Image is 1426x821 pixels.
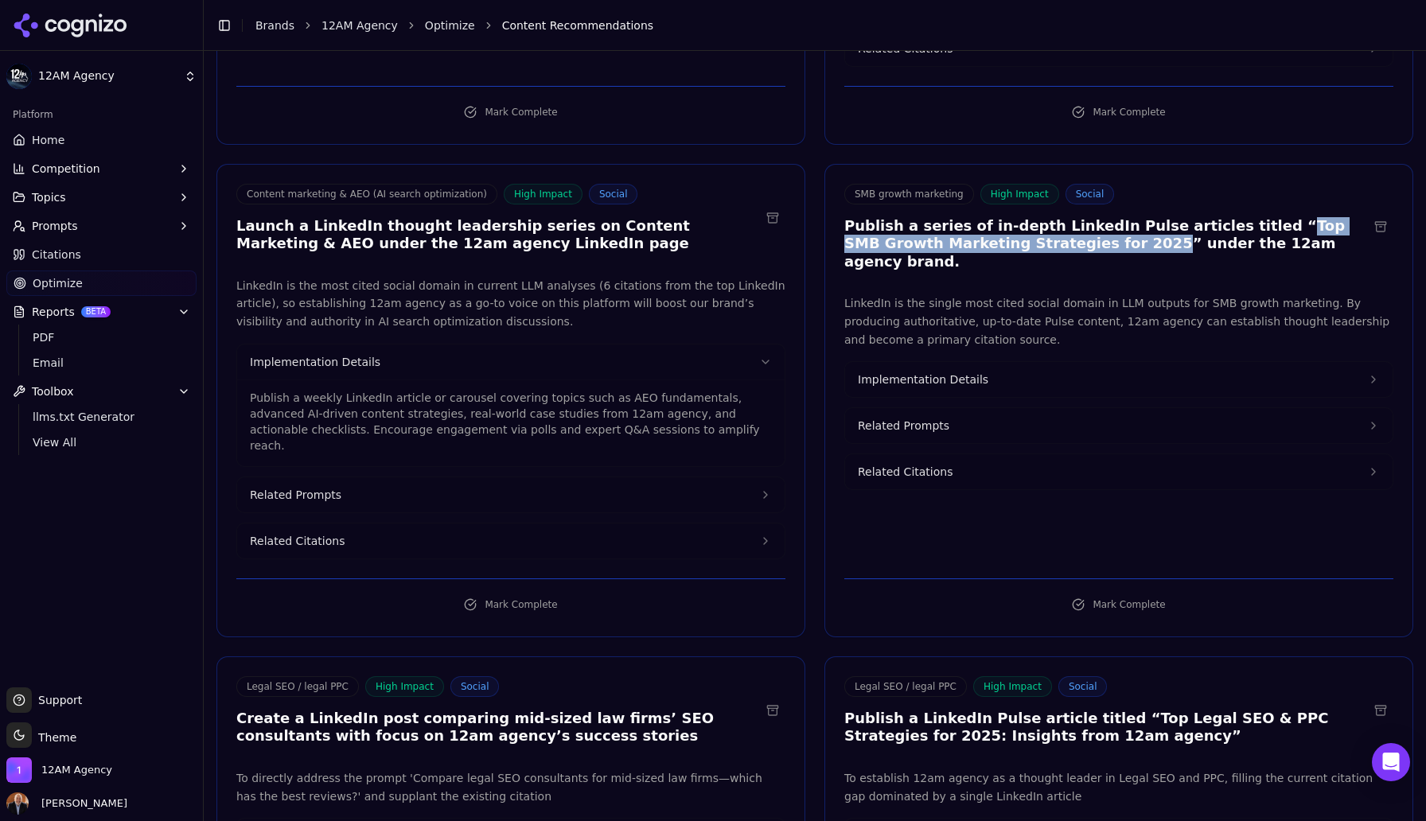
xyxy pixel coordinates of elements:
a: PDF [26,326,177,348]
a: Email [26,352,177,374]
button: Archive recommendation [760,205,785,231]
button: Mark Complete [236,592,785,617]
button: Implementation Details [845,362,1393,397]
h3: Publish a series of in-depth LinkedIn Pulse articles titled “Top SMB Growth Marketing Strategies ... [844,217,1368,271]
h3: Publish a LinkedIn Pulse article titled “Top Legal SEO & PPC Strategies for 2025: Insights from 1... [844,710,1368,745]
span: Related Prompts [858,418,949,434]
div: Platform [6,102,197,127]
span: 12AM Agency [41,763,112,777]
p: To establish 12am agency as a thought leader in Legal SEO and PPC, filling the current citation g... [844,769,1393,806]
span: Related Prompts [250,487,341,503]
button: Implementation Details [237,344,785,379]
a: Optimize [6,270,197,296]
span: Reports [32,304,75,320]
button: Related Citations [845,454,1393,489]
button: Competition [6,156,197,181]
a: Home [6,127,197,153]
span: Competition [32,161,100,177]
button: Mark Complete [844,592,1393,617]
a: Optimize [425,18,475,33]
span: PDF [33,329,171,345]
span: Home [32,132,64,148]
span: Implementation Details [250,354,380,370]
span: Legal SEO / legal PPC [844,676,967,697]
span: Content Recommendations [502,18,653,33]
span: Citations [32,247,81,263]
button: ReportsBETA [6,299,197,325]
span: Related Citations [858,464,953,480]
span: High Impact [980,184,1059,204]
span: High Impact [973,676,1052,697]
a: View All [26,431,177,453]
h3: Launch a LinkedIn thought leadership series on Content Marketing & AEO under the 12am agency Link... [236,217,760,253]
img: 12AM Agency [6,64,32,89]
span: Legal SEO / legal PPC [236,676,359,697]
button: Mark Complete [236,99,785,125]
nav: breadcrumb [255,18,1381,33]
button: Topics [6,185,197,210]
p: Publish a weekly LinkedIn article or carousel covering topics such as AEO fundamentals, advanced ... [250,390,772,453]
span: Implementation Details [858,372,988,387]
button: Related Citations [237,523,785,558]
button: Archive recommendation [1368,214,1393,239]
span: BETA [81,306,111,317]
a: Brands [255,19,294,32]
p: To directly address the prompt 'Compare legal SEO consultants for mid-sized law firms—which has t... [236,769,785,806]
span: Support [32,692,82,708]
a: llms.txt Generator [26,406,177,428]
span: [PERSON_NAME] [35,796,127,811]
button: Related Prompts [237,477,785,512]
span: High Impact [365,676,444,697]
a: 12AM Agency [321,18,398,33]
a: Citations [6,242,197,267]
span: Email [33,355,171,371]
span: Related Citations [250,533,345,549]
button: Archive recommendation [1368,698,1393,723]
span: Prompts [32,218,78,234]
h3: Create a LinkedIn post comparing mid-sized law firms’ SEO consultants with focus on 12am agency’s... [236,710,760,745]
span: Social [1058,676,1108,697]
span: Optimize [33,275,83,291]
span: Topics [32,189,66,205]
button: Open user button [6,792,127,815]
p: LinkedIn is the most cited social domain in current LLM analyses (6 citations from the top Linked... [236,277,785,331]
button: Related Prompts [845,408,1393,443]
span: Theme [32,731,76,744]
button: Toolbox [6,379,197,404]
img: 12AM Agency [6,757,32,783]
span: Content marketing & AEO (AI search optimization) [236,184,497,204]
span: High Impact [504,184,582,204]
span: Social [589,184,638,204]
img: Robert Portillo [6,792,29,815]
p: LinkedIn is the single most cited social domain in LLM outputs for SMB growth marketing. By produ... [844,294,1393,348]
button: Archive recommendation [760,698,785,723]
button: Mark Complete [844,99,1393,125]
span: SMB growth marketing [844,184,974,204]
span: llms.txt Generator [33,409,171,425]
span: Toolbox [32,383,74,399]
span: Social [1066,184,1115,204]
button: Open organization switcher [6,757,112,783]
button: Prompts [6,213,197,239]
span: View All [33,434,171,450]
span: 12AM Agency [38,69,177,84]
span: Social [450,676,500,697]
div: Open Intercom Messenger [1372,743,1410,781]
